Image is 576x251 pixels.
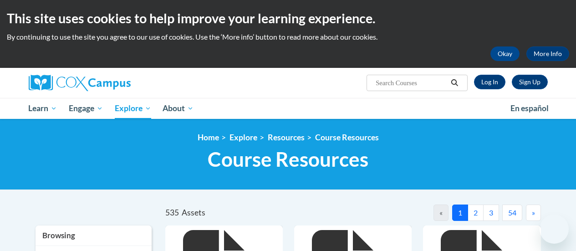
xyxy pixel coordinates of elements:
a: En español [505,99,555,118]
span: 535 [165,208,179,217]
span: Course Resources [208,147,368,171]
span: Engage [69,103,103,114]
a: Home [198,133,219,142]
span: About [163,103,194,114]
button: 54 [502,205,522,221]
a: Resources [268,133,305,142]
button: Search [448,77,461,88]
p: By continuing to use the site you agree to our use of cookies. Use the ‘More info’ button to read... [7,32,569,42]
a: Explore [109,98,157,119]
span: En español [510,103,549,113]
a: About [157,98,199,119]
a: Cox Campus [29,75,193,91]
span: Explore [115,103,151,114]
h2: This site uses cookies to help improve your learning experience. [7,9,569,27]
nav: Pagination Navigation [353,205,541,221]
a: Engage [63,98,109,119]
h3: Browsing [42,230,145,241]
a: Register [512,75,548,89]
a: Course Resources [315,133,379,142]
a: Explore [229,133,257,142]
span: Assets [182,208,205,217]
button: 2 [468,205,484,221]
button: Okay [490,46,520,61]
a: More Info [526,46,569,61]
iframe: Button to launch messaging window [540,215,569,244]
a: Log In [474,75,505,89]
img: Cox Campus [29,75,131,91]
a: Learn [23,98,63,119]
div: Main menu [22,98,555,119]
span: » [532,208,535,217]
input: Search Courses [375,77,448,88]
button: 3 [483,205,499,221]
span: Learn [28,103,57,114]
button: Next [526,205,541,221]
button: 1 [452,205,468,221]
